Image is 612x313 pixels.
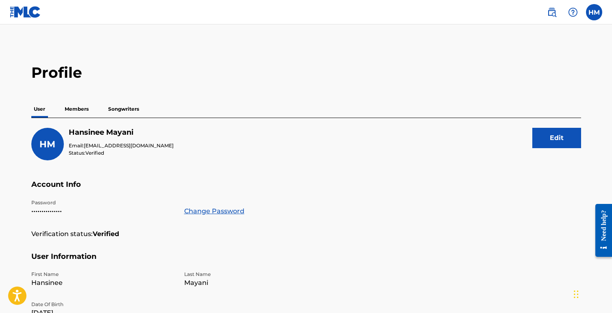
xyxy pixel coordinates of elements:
div: Drag [574,282,579,306]
p: Hansinee [31,278,174,288]
h5: Hansinee Mayani [69,128,174,137]
img: help [568,7,578,17]
div: Help [565,4,581,20]
p: Last Name [184,271,327,278]
button: Edit [532,128,581,148]
img: search [547,7,557,17]
h5: Account Info [31,180,581,199]
p: Members [62,101,91,118]
p: Verification status: [31,229,93,239]
p: ••••••••••••••• [31,206,174,216]
p: Email: [69,142,174,149]
p: Mayani [184,278,327,288]
h5: User Information [31,252,581,271]
iframe: Chat Widget [571,274,612,313]
p: Date Of Birth [31,301,174,308]
p: Password [31,199,174,206]
strong: Verified [93,229,119,239]
p: First Name [31,271,174,278]
div: User Menu [586,4,602,20]
p: User [31,101,48,118]
iframe: Resource Center [589,198,612,263]
p: Status: [69,149,174,157]
span: HM [39,139,55,150]
a: Public Search [544,4,560,20]
span: Verified [85,150,104,156]
span: [EMAIL_ADDRESS][DOMAIN_NAME] [84,142,174,149]
a: Change Password [184,206,244,216]
h2: Profile [31,63,581,82]
img: MLC Logo [10,6,41,18]
p: Songwriters [106,101,142,118]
